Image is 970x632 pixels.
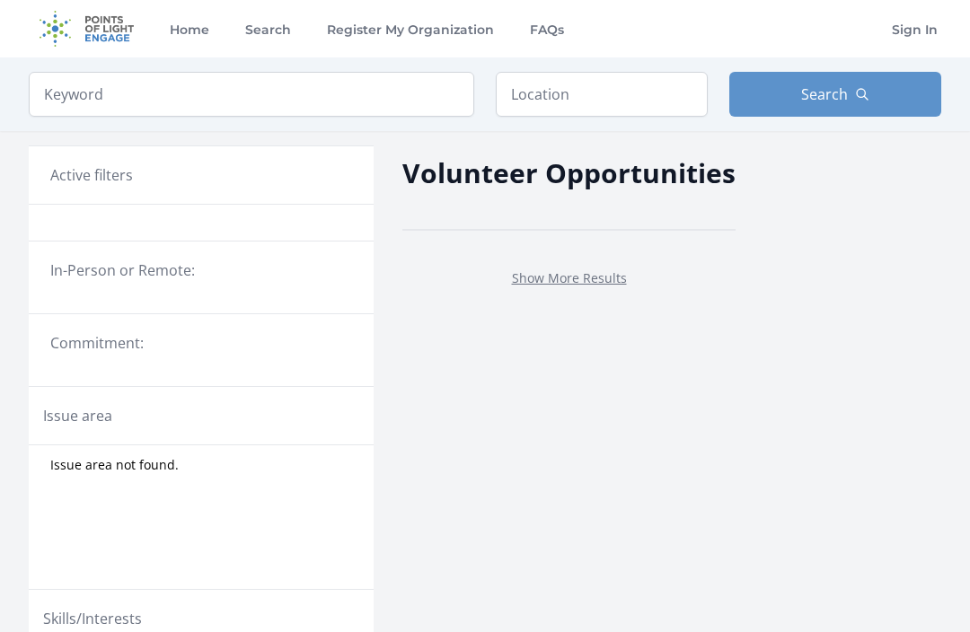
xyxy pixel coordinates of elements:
span: Issue area not found. [50,456,179,474]
legend: In-Person or Remote: [50,259,352,281]
input: Keyword [29,72,474,117]
h2: Volunteer Opportunities [402,153,736,193]
legend: Skills/Interests [43,608,142,629]
span: Search [801,83,848,105]
a: Show More Results [512,269,627,286]
input: Location [496,72,708,117]
button: Search [729,72,941,117]
legend: Commitment: [50,332,352,354]
h3: Active filters [50,164,133,186]
legend: Issue area [43,405,112,426]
